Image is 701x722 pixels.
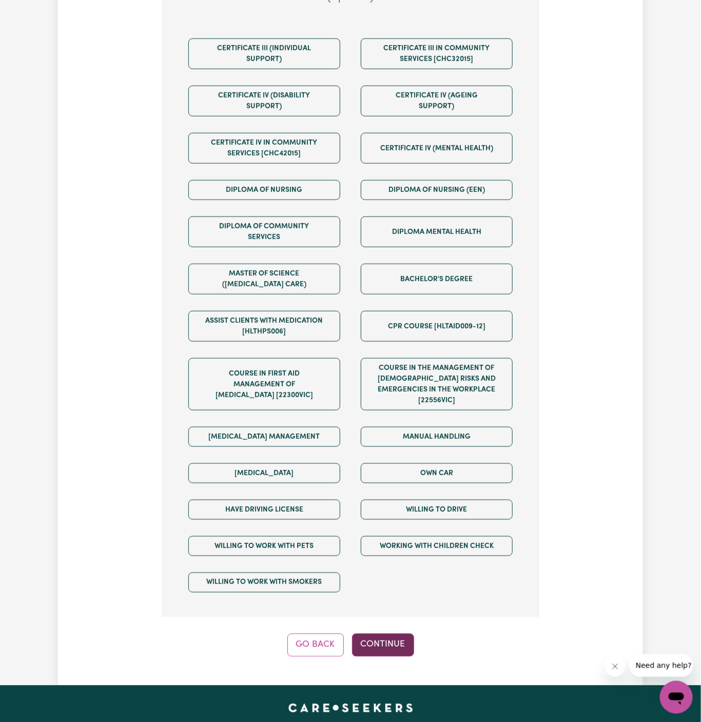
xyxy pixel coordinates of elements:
[361,500,513,520] button: Willing to drive
[361,38,513,69] button: Certificate III in Community Services [CHC32015]
[188,133,340,164] button: Certificate IV in Community Services [CHC42015]
[361,358,513,411] button: Course in the Management of [DEMOGRAPHIC_DATA] Risks and Emergencies in the Workplace [22556VIC]
[188,427,340,447] button: [MEDICAL_DATA] Management
[188,573,340,593] button: Willing to work with smokers
[188,217,340,247] button: Diploma of Community Services
[188,86,340,116] button: Certificate IV (Disability Support)
[188,463,340,483] button: [MEDICAL_DATA]
[361,427,513,447] button: Manual Handling
[361,311,513,342] button: CPR Course [HLTAID009-12]
[188,180,340,200] button: Diploma of Nursing
[188,358,340,411] button: Course in First Aid Management of [MEDICAL_DATA] [22300VIC]
[361,536,513,556] button: Working with Children Check
[188,536,340,556] button: Willing to work with pets
[361,180,513,200] button: Diploma of Nursing (EEN)
[188,38,340,69] button: Certificate III (Individual Support)
[361,463,513,483] button: Own Car
[352,634,414,656] button: Continue
[288,704,413,712] a: Careseekers home page
[361,217,513,247] button: Diploma Mental Health
[188,500,340,520] button: Have driving license
[188,264,340,295] button: Master of Science ([MEDICAL_DATA] Care)
[660,681,693,714] iframe: Button to launch messaging window
[361,264,513,295] button: Bachelor's Degree
[188,311,340,342] button: Assist clients with medication [HLTHPS006]
[361,133,513,164] button: Certificate IV (Mental Health)
[287,634,344,656] button: Go Back
[630,654,693,677] iframe: Message from company
[605,656,626,677] iframe: Close message
[361,86,513,116] button: Certificate IV (Ageing Support)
